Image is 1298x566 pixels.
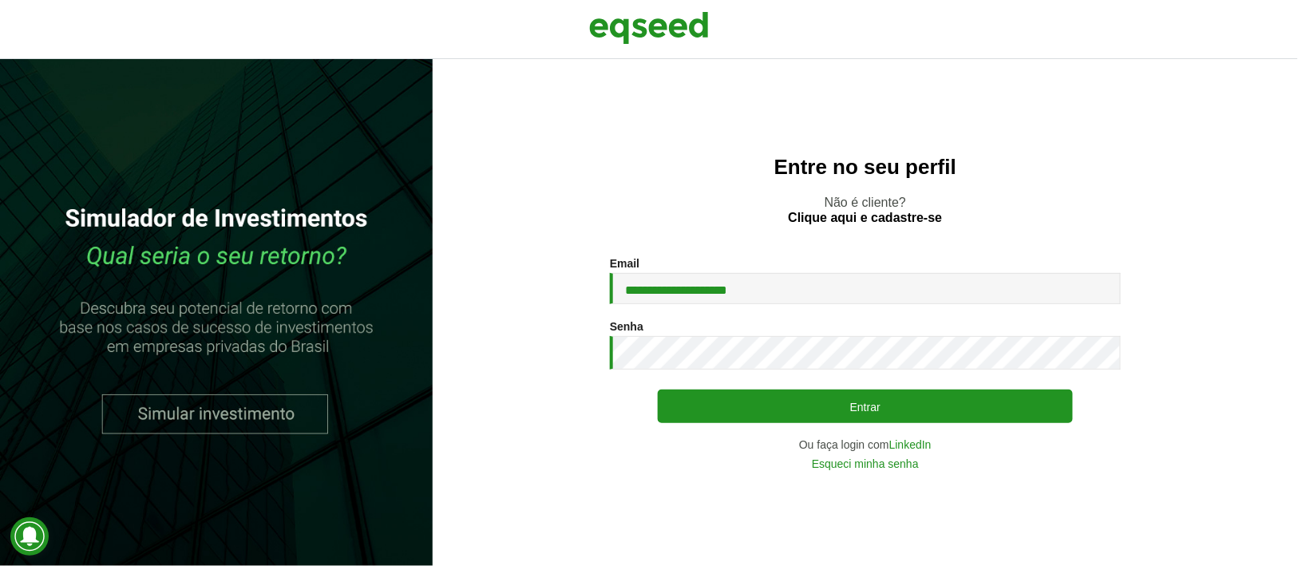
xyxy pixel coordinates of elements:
a: LinkedIn [889,439,932,450]
div: Ou faça login com [610,439,1121,450]
button: Entrar [658,390,1073,423]
a: Clique aqui e cadastre-se [789,212,943,224]
img: EqSeed Logo [589,8,709,48]
label: Email [610,258,639,269]
label: Senha [610,321,643,332]
p: Não é cliente? [465,195,1266,225]
h2: Entre no seu perfil [465,156,1266,179]
a: Esqueci minha senha [812,458,919,469]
